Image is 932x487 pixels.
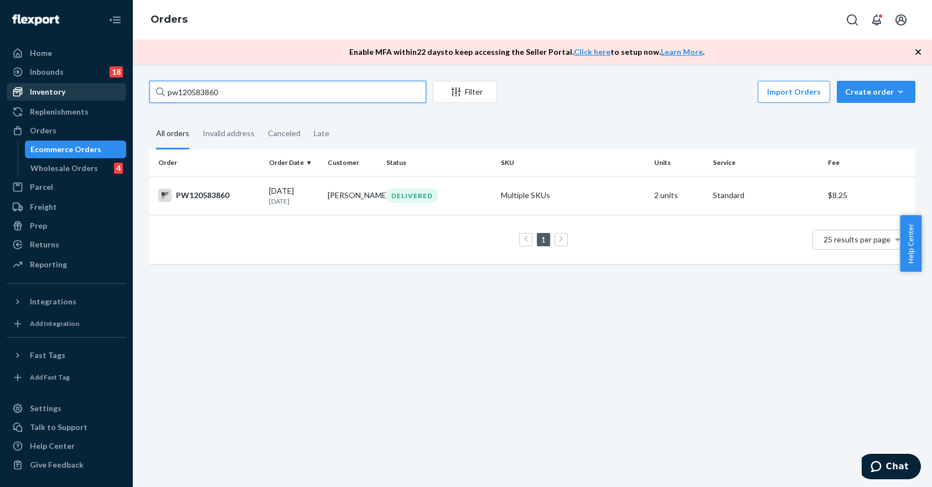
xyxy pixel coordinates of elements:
div: Parcel [30,182,53,193]
a: Wholesale Orders4 [25,159,127,177]
div: Integrations [30,296,76,307]
div: Reporting [30,259,67,270]
div: Add Integration [30,319,79,328]
button: Create order [837,81,915,103]
input: Search orders [149,81,426,103]
div: Inventory [30,86,65,97]
span: 25 results per page [824,235,890,244]
td: 2 units [650,176,708,215]
td: $8.25 [824,176,915,215]
div: Inbounds [30,66,64,77]
td: [PERSON_NAME] [323,176,382,215]
img: Flexport logo [12,14,59,25]
div: Ecommerce Orders [30,144,101,155]
a: Learn More [661,47,703,56]
div: Invalid address [203,119,255,148]
th: Service [708,149,824,176]
div: Late [314,119,329,148]
iframe: Opens a widget where you can chat to one of our agents [862,454,921,481]
a: Settings [7,400,126,417]
th: Order Date [265,149,323,176]
a: Add Fast Tag [7,369,126,386]
div: Returns [30,239,59,250]
button: Filter [433,81,497,103]
a: Reporting [7,256,126,273]
ol: breadcrumbs [142,4,196,36]
a: Add Integration [7,315,126,333]
a: Help Center [7,437,126,455]
a: Replenishments [7,103,126,121]
div: Settings [30,403,61,414]
a: Prep [7,217,126,235]
div: 4 [114,163,123,174]
a: Ecommerce Orders [25,141,127,158]
div: Replenishments [30,106,89,117]
div: Canceled [268,119,301,148]
a: Home [7,44,126,62]
a: Freight [7,198,126,216]
div: Orders [30,125,56,136]
button: Fast Tags [7,346,126,364]
div: 18 [110,66,123,77]
button: Open Search Box [841,9,863,31]
p: Enable MFA within 22 days to keep accessing the Seller Portal. to setup now. . [349,46,705,58]
th: Order [149,149,265,176]
button: Open notifications [866,9,888,31]
div: Prep [30,220,47,231]
div: Talk to Support [30,422,87,433]
a: Inventory [7,83,126,101]
div: Customer [328,158,377,167]
div: Wholesale Orders [30,163,98,174]
button: Talk to Support [7,418,126,436]
th: SKU [496,149,650,176]
div: Fast Tags [30,350,65,361]
div: PW120583860 [158,189,260,202]
button: Give Feedback [7,456,126,474]
div: Freight [30,201,57,213]
td: Multiple SKUs [496,176,650,215]
a: Orders [7,122,126,139]
div: Help Center [30,441,75,452]
button: Help Center [900,215,921,272]
p: Standard [713,190,819,201]
a: Inbounds18 [7,63,126,81]
div: DELIVERED [386,188,438,203]
div: [DATE] [269,185,319,206]
div: Add Fast Tag [30,372,70,382]
div: Home [30,48,52,59]
p: [DATE] [269,196,319,206]
button: Open account menu [890,9,912,31]
button: Integrations [7,293,126,310]
a: Parcel [7,178,126,196]
th: Units [650,149,708,176]
button: Close Navigation [104,9,126,31]
a: Returns [7,236,126,253]
div: Filter [433,86,496,97]
th: Fee [824,149,915,176]
div: Give Feedback [30,459,84,470]
div: Create order [845,86,907,97]
button: Import Orders [758,81,830,103]
a: Click here [574,47,610,56]
th: Status [382,149,497,176]
a: Orders [151,13,188,25]
a: Page 1 is your current page [539,235,548,244]
div: All orders [156,119,189,149]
